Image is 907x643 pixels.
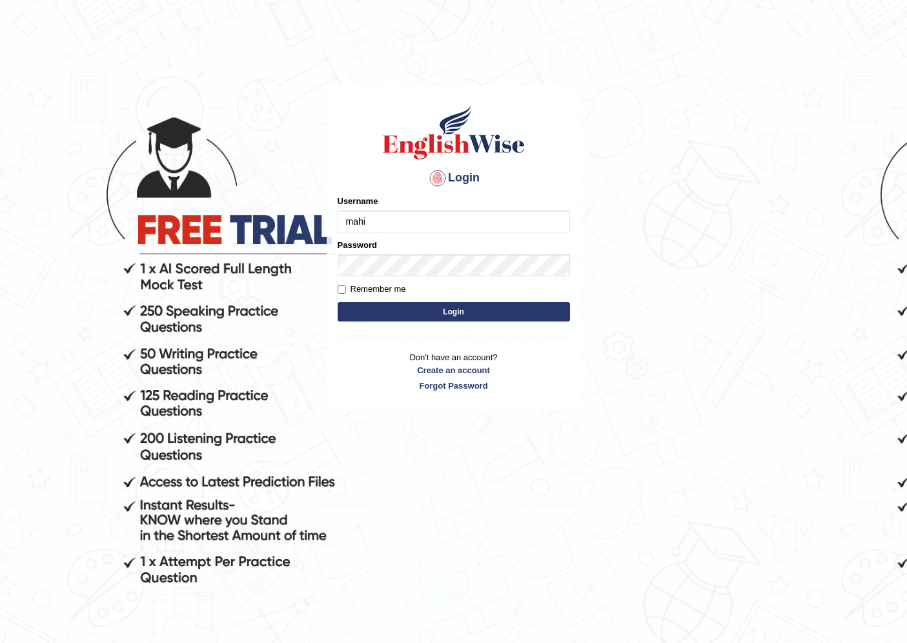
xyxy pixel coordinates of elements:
[338,239,377,251] label: Password
[380,103,527,161] img: Logo of English Wise sign in for intelligent practice with AI
[338,285,346,294] input: Remember me
[338,195,378,207] label: Username
[338,302,570,321] button: Login
[338,380,570,392] a: Forgot Password
[338,351,570,391] p: Don't have an account?
[338,168,570,189] h4: Login
[338,364,570,376] a: Create an account
[338,283,406,296] label: Remember me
